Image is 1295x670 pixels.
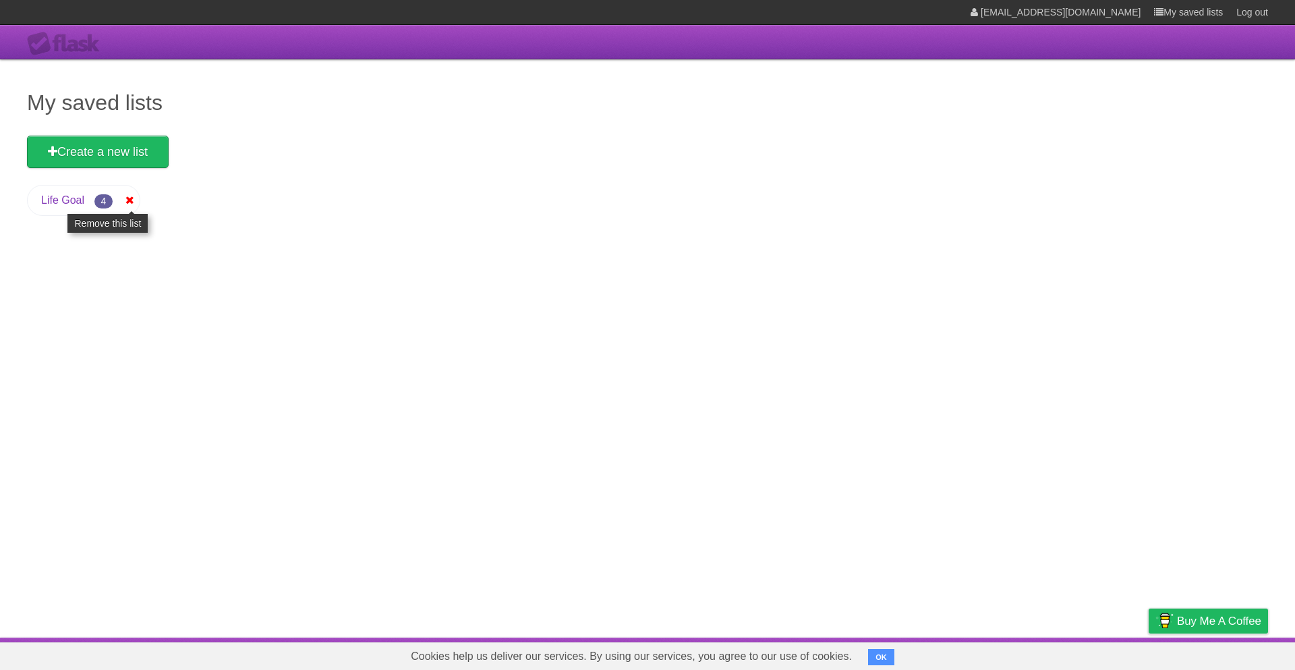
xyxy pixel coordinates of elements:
a: Terms [1085,641,1115,667]
span: 4 [94,194,113,208]
div: Flask [27,32,108,56]
h1: My saved lists [27,86,1268,119]
a: Buy me a coffee [1149,609,1268,634]
a: Privacy [1131,641,1166,667]
a: Suggest a feature [1183,641,1268,667]
a: Developers [1014,641,1068,667]
a: About [969,641,998,667]
a: Life Goal [41,194,84,206]
span: Buy me a coffee [1177,609,1261,633]
span: Cookies help us deliver our services. By using our services, you agree to our use of cookies. [397,643,865,670]
a: Create a new list [27,136,169,168]
img: Buy me a coffee [1155,609,1174,632]
button: OK [868,649,894,665]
